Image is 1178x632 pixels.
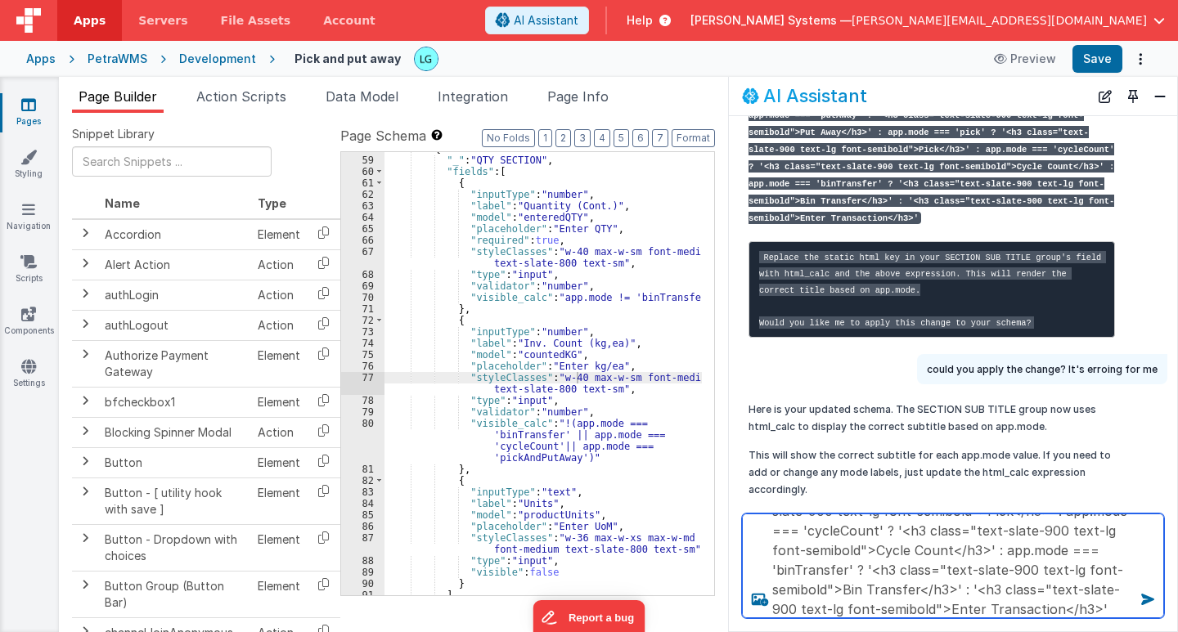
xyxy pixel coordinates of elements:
[88,51,147,67] div: PetraWMS
[927,361,1158,378] p: could you apply the change? It's erroing for me
[341,326,384,338] div: 73
[251,477,307,524] td: Element
[79,88,157,105] span: Page Builder
[538,129,552,147] button: 1
[251,310,307,340] td: Action
[763,86,867,105] h2: AI Assistant
[258,196,286,210] span: Type
[340,126,426,146] span: Page Schema
[251,280,307,310] td: Action
[341,189,384,200] div: 62
[341,361,384,372] div: 76
[341,315,384,326] div: 72
[614,129,629,147] button: 5
[482,129,535,147] button: No Folds
[749,446,1115,498] p: This will show the correct subtitle for each app.mode value. If you need to add or change any mod...
[1149,85,1171,108] button: Close
[251,524,307,571] td: Element
[341,200,384,212] div: 63
[26,51,56,67] div: Apps
[98,571,251,617] td: Button Group (Button Bar)
[341,280,384,292] div: 69
[341,372,384,395] div: 77
[251,340,307,387] td: Element
[341,177,384,189] div: 61
[574,129,591,147] button: 3
[415,47,438,70] img: 94c3b1dec6147b22a6e61032f6542a92
[341,498,384,509] div: 84
[759,251,1106,329] code: Replace the static html key in your SECTION SUB TITLE group's field with html_calc and the above ...
[341,532,384,555] div: 87
[749,401,1115,435] p: Here is your updated schema. The SECTION SUB TITLE group now uses html_calc to display the correc...
[852,12,1147,29] span: [PERSON_NAME][EMAIL_ADDRESS][DOMAIN_NAME]
[251,571,307,617] td: Element
[749,74,1114,224] code: app.mode === 'pickAndPutAway' ? '<h3 class="text-slate-900 text-lg font-semibold">Pick and Put Aw...
[1129,47,1152,70] button: Options
[251,447,307,477] td: Element
[1072,45,1122,73] button: Save
[251,249,307,280] td: Action
[514,12,578,29] span: AI Assistant
[98,477,251,524] td: Button - [ utility hook with save ]
[98,219,251,250] td: Accordion
[221,12,291,29] span: File Assets
[105,196,140,210] span: Name
[1122,85,1144,108] button: Toggle Pin
[341,395,384,406] div: 78
[341,555,384,567] div: 88
[690,12,1165,29] button: [PERSON_NAME] Systems — [PERSON_NAME][EMAIL_ADDRESS][DOMAIN_NAME]
[341,589,384,601] div: 91
[251,417,307,447] td: Action
[341,567,384,578] div: 89
[341,303,384,315] div: 71
[672,129,715,147] button: Format
[341,246,384,269] div: 67
[627,12,653,29] span: Help
[251,387,307,417] td: Element
[341,349,384,361] div: 75
[98,524,251,571] td: Button - Dropdown with choices
[547,88,609,105] span: Page Info
[294,52,401,65] h4: Pick and put away
[341,406,384,418] div: 79
[341,235,384,246] div: 66
[98,340,251,387] td: Authorize Payment Gateway
[326,88,398,105] span: Data Model
[485,7,589,34] button: AI Assistant
[341,269,384,280] div: 68
[341,509,384,521] div: 85
[251,219,307,250] td: Element
[98,280,251,310] td: authLogin
[138,12,187,29] span: Servers
[341,464,384,475] div: 81
[341,212,384,223] div: 64
[341,338,384,349] div: 74
[196,88,286,105] span: Action Scripts
[72,146,272,177] input: Search Snippets ...
[341,486,384,498] div: 83
[555,129,571,147] button: 2
[98,387,251,417] td: bfcheckbox1
[1094,85,1117,108] button: New Chat
[632,129,649,147] button: 6
[98,249,251,280] td: Alert Action
[341,292,384,303] div: 70
[984,46,1066,72] button: Preview
[179,51,256,67] div: Development
[341,418,384,464] div: 80
[98,310,251,340] td: authLogout
[749,70,1115,225] p: Example: """json "html_calc":
[341,475,384,486] div: 82
[341,578,384,589] div: 90
[438,88,508,105] span: Integration
[98,447,251,477] td: Button
[652,129,668,147] button: 7
[341,166,384,177] div: 60
[341,521,384,532] div: 86
[341,155,384,166] div: 59
[74,12,106,29] span: Apps
[72,126,155,142] span: Snippet Library
[341,223,384,235] div: 65
[594,129,610,147] button: 4
[98,417,251,447] td: Blocking Spinner Modal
